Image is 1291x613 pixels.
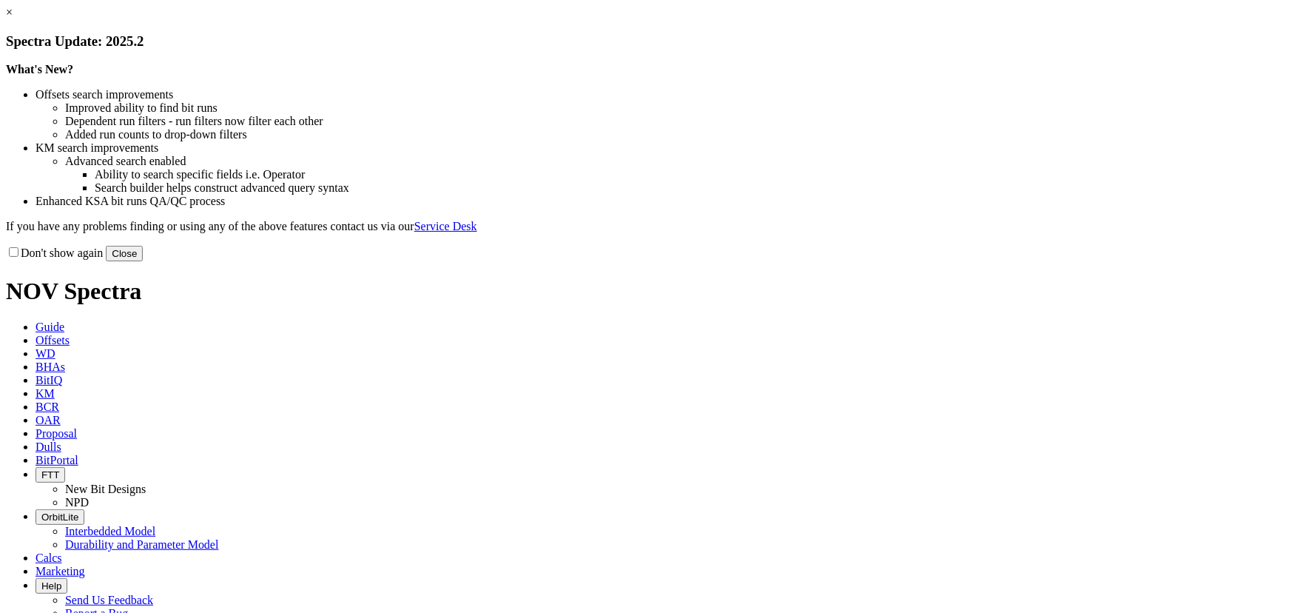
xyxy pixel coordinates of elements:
span: BHAs [36,361,65,373]
h3: Spectra Update: 2025.2 [6,33,1285,50]
li: Dependent run filters - run filters now filter each other [65,115,1285,128]
li: Search builder helps construct advanced query syntax [95,181,1285,195]
a: Send Us Feedback [65,594,153,606]
span: BitPortal [36,454,78,466]
li: Ability to search specific fields i.e. Operator [95,168,1285,181]
a: New Bit Designs [65,483,146,495]
h1: NOV Spectra [6,278,1285,305]
span: Help [41,580,61,592]
span: OrbitLite [41,512,78,523]
p: If you have any problems finding or using any of the above features contact us via our [6,220,1285,233]
span: BitIQ [36,374,62,386]
a: Durability and Parameter Model [65,538,219,551]
li: Advanced search enabled [65,155,1285,168]
li: Offsets search improvements [36,88,1285,101]
span: Dulls [36,441,61,453]
li: KM search improvements [36,141,1285,155]
a: NPD [65,496,89,509]
a: × [6,6,13,19]
li: Added run counts to drop-down filters [65,128,1285,141]
a: Service Desk [414,220,477,232]
span: Offsets [36,334,70,346]
strong: What's New? [6,63,73,76]
li: Improved ability to find bit runs [65,101,1285,115]
span: OAR [36,414,61,426]
input: Don't show again [9,247,18,257]
button: Close [106,246,143,261]
span: WD [36,347,55,360]
span: BCR [36,401,59,413]
label: Don't show again [6,247,103,259]
span: FTT [41,469,59,480]
span: Proposal [36,427,77,440]
span: Guide [36,321,64,333]
li: Enhanced KSA bit runs QA/QC process [36,195,1285,208]
span: Calcs [36,552,62,564]
a: Interbedded Model [65,525,155,537]
span: KM [36,387,55,400]
span: Marketing [36,565,85,577]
